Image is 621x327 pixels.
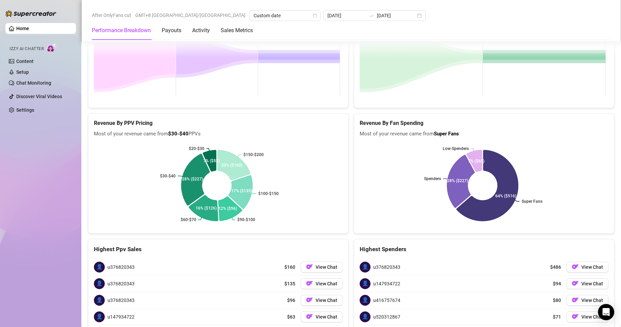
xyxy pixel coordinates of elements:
a: Discover Viral Videos [16,94,62,99]
button: OFView Chat [566,311,608,322]
a: Settings [16,107,34,113]
img: AI Chatter [46,43,57,53]
text: $60-$70 [181,217,196,222]
span: $96 [287,297,295,304]
h5: Revenue By PPV Pricing [94,119,343,127]
img: OF [572,313,579,320]
b: $30-$40 [168,131,188,137]
button: OFView Chat [566,262,608,272]
text: $30-$40 [160,174,176,178]
h5: Revenue By Fan Spending [360,119,608,127]
input: End date [377,12,416,19]
button: OFView Chat [301,262,343,272]
a: Setup [16,69,29,75]
img: OF [306,280,313,287]
span: Izzy AI Chatter [9,46,44,52]
a: Chat Monitoring [16,80,51,86]
div: Performance Breakdown [92,26,151,35]
text: Super Fans [522,199,542,204]
span: After OnlyFans cut [92,10,131,20]
div: Highest Spenders [360,245,608,254]
text: Low-Spenders [443,146,469,151]
span: View Chat [581,298,603,303]
span: to [369,13,374,18]
img: OF [572,263,579,270]
span: View Chat [316,281,337,286]
span: GMT+8 [GEOGRAPHIC_DATA]/[GEOGRAPHIC_DATA] [135,10,245,20]
a: Content [16,59,34,64]
img: logo-BBDzfeDw.svg [5,10,56,17]
span: $486 [550,263,561,271]
span: View Chat [581,264,603,270]
b: Super Fans [434,131,459,137]
button: OFView Chat [301,278,343,289]
span: u147934722 [373,280,400,287]
span: View Chat [316,264,337,270]
span: $160 [284,263,295,271]
span: u376820343 [107,297,135,304]
span: 👤 [360,278,370,289]
span: u520312867 [373,313,400,321]
img: OF [306,263,313,270]
span: 👤 [94,295,105,306]
span: $135 [284,280,295,287]
span: 👤 [360,311,370,322]
span: u376820343 [373,263,400,271]
input: Start date [327,12,366,19]
img: OF [572,280,579,287]
text: $100-$150 [258,191,279,196]
button: OFView Chat [566,278,608,289]
span: 👤 [360,295,370,306]
span: View Chat [316,314,337,320]
span: u147934722 [107,313,135,321]
div: Activity [192,26,210,35]
span: 👤 [94,311,105,322]
span: View Chat [581,281,603,286]
span: Custom date [254,10,317,21]
div: Highest Ppv Sales [94,245,343,254]
span: $63 [287,313,295,321]
button: OFView Chat [301,295,343,306]
span: View Chat [316,298,337,303]
button: OFView Chat [566,295,608,306]
text: $90-$100 [237,217,255,222]
span: Most of your revenue came from PPVs [94,130,343,138]
span: View Chat [581,314,603,320]
div: Open Intercom Messenger [598,304,614,320]
span: swap-right [369,13,374,18]
span: 👤 [94,262,105,272]
img: OF [306,313,313,320]
div: Sales Metrics [221,26,253,35]
text: $20-$30 [189,146,204,151]
span: calendar [313,14,317,18]
span: 👤 [94,278,105,289]
text: $150-$200 [243,152,264,157]
img: OF [572,297,579,303]
span: $94 [553,280,561,287]
a: Home [16,26,29,31]
span: u376820343 [107,263,135,271]
span: u376820343 [107,280,135,287]
div: Payouts [162,26,181,35]
span: Most of your revenue came from [360,130,608,138]
text: Spenders [424,176,441,181]
button: OFView Chat [301,311,343,322]
span: u416757674 [373,297,400,304]
span: $80 [553,297,561,304]
span: 👤 [360,262,370,272]
img: OF [306,297,313,303]
span: $71 [553,313,561,321]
